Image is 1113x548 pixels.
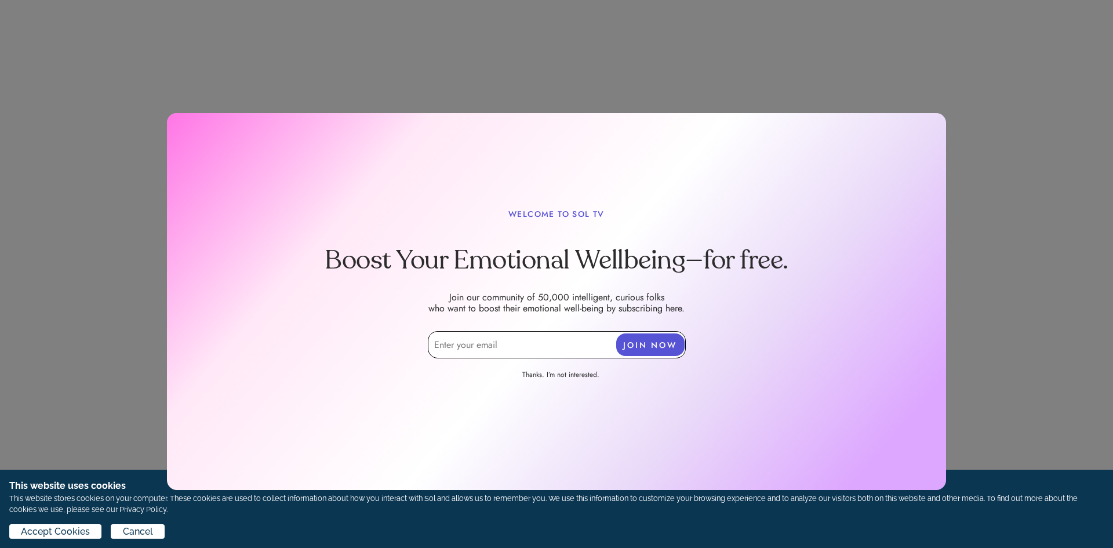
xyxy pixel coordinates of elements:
h1: This website uses cookies [9,479,1104,493]
span: Cancel [123,525,153,539]
p: Join our community of 50,000 intelligent, curious folks who want to boost their emotional well-be... [176,292,937,314]
a: Thanks. I’m not interested. [494,370,628,383]
button: Accept Cookies [9,524,101,539]
h1: Boost Your Emotional Wellbeing—for free. [176,248,937,274]
input: Enter your email [428,331,686,358]
span: Accept Cookies [21,525,90,539]
p: This website stores cookies on your computer. These cookies are used to collect information about... [9,493,1104,515]
button: JOIN NOW [616,333,685,356]
p: WELCOME TO SOL TV [176,209,937,219]
button: Cancel [111,524,164,539]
